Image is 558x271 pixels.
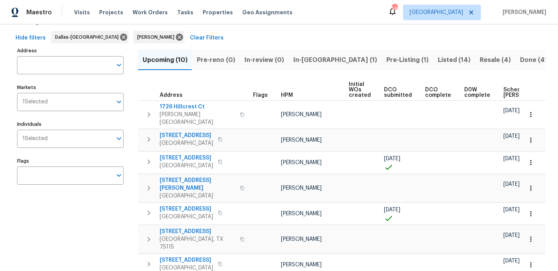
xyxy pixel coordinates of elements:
span: In-review (0) [245,55,284,65]
label: Individuals [17,122,124,127]
span: [GEOGRAPHIC_DATA] [410,9,463,16]
span: Pre-Listing (1) [386,55,429,65]
button: Open [114,60,124,70]
span: Pre-reno (0) [197,55,235,65]
span: Tasks [177,10,193,15]
span: DCO complete [425,87,451,98]
span: Upcoming (10) [143,55,188,65]
span: [PERSON_NAME] [499,9,546,16]
span: [DATE] [503,207,520,213]
span: 1 Selected [22,135,48,142]
span: [DATE] [384,156,400,161]
span: Geo Assignments [242,9,293,16]
span: [DATE] [503,182,520,187]
span: [STREET_ADDRESS][PERSON_NAME] [160,177,235,192]
span: 1726 Hillcrest Ct [160,103,235,111]
span: DCO submitted [384,87,412,98]
span: Address [160,93,183,98]
span: Done (412) [520,55,554,65]
span: Clear Filters [190,33,224,43]
span: 1 Selected [22,99,48,105]
span: Work Orders [133,9,168,16]
span: [PERSON_NAME] [281,237,322,242]
label: Flags [17,159,124,163]
span: [STREET_ADDRESS] [160,132,213,139]
div: 58 [392,5,397,12]
span: Dallas-[GEOGRAPHIC_DATA] [55,33,122,41]
button: Open [114,133,124,144]
span: [DATE] [503,258,520,264]
span: Flags [253,93,268,98]
span: [PERSON_NAME] [137,33,177,41]
button: Clear Filters [187,31,227,45]
span: [PERSON_NAME] [281,112,322,117]
span: Properties [203,9,233,16]
span: HPM [281,93,293,98]
span: [DATE] [503,134,520,139]
span: Listed (14) [438,55,470,65]
span: [PERSON_NAME] [281,185,322,191]
span: [PERSON_NAME] [281,262,322,268]
span: Visits [74,9,90,16]
span: [PERSON_NAME] [281,211,322,216]
span: Resale (4) [480,55,511,65]
label: Markets [17,85,124,90]
span: [GEOGRAPHIC_DATA] [160,213,213,221]
span: D0W complete [464,87,490,98]
span: Hide filters [15,33,46,43]
div: [PERSON_NAME] [133,31,184,43]
span: [DATE] [503,156,520,161]
span: In-[GEOGRAPHIC_DATA] (1) [293,55,377,65]
button: Open [114,170,124,181]
span: [STREET_ADDRESS] [160,256,213,264]
span: Projects [99,9,123,16]
label: Address [17,48,124,53]
span: [STREET_ADDRESS] [160,205,213,213]
span: [GEOGRAPHIC_DATA] [160,139,213,147]
span: Scheduled [PERSON_NAME] [503,87,547,98]
span: [DATE] [503,233,520,238]
span: [DATE] [503,108,520,113]
span: [GEOGRAPHIC_DATA] [160,192,235,200]
button: Hide filters [12,31,49,45]
span: Initial WOs created [349,82,371,98]
span: Maestro [26,9,52,16]
span: [PERSON_NAME] [281,160,322,165]
span: [STREET_ADDRESS] [160,228,235,235]
span: [GEOGRAPHIC_DATA], TX 75115 [160,235,235,251]
span: [PERSON_NAME][GEOGRAPHIC_DATA] [160,111,235,126]
button: Open [114,96,124,107]
div: Dallas-[GEOGRAPHIC_DATA] [51,31,129,43]
span: [GEOGRAPHIC_DATA] [160,162,213,170]
span: [DATE] [384,207,400,213]
span: [STREET_ADDRESS] [160,154,213,162]
span: [PERSON_NAME] [281,137,322,143]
